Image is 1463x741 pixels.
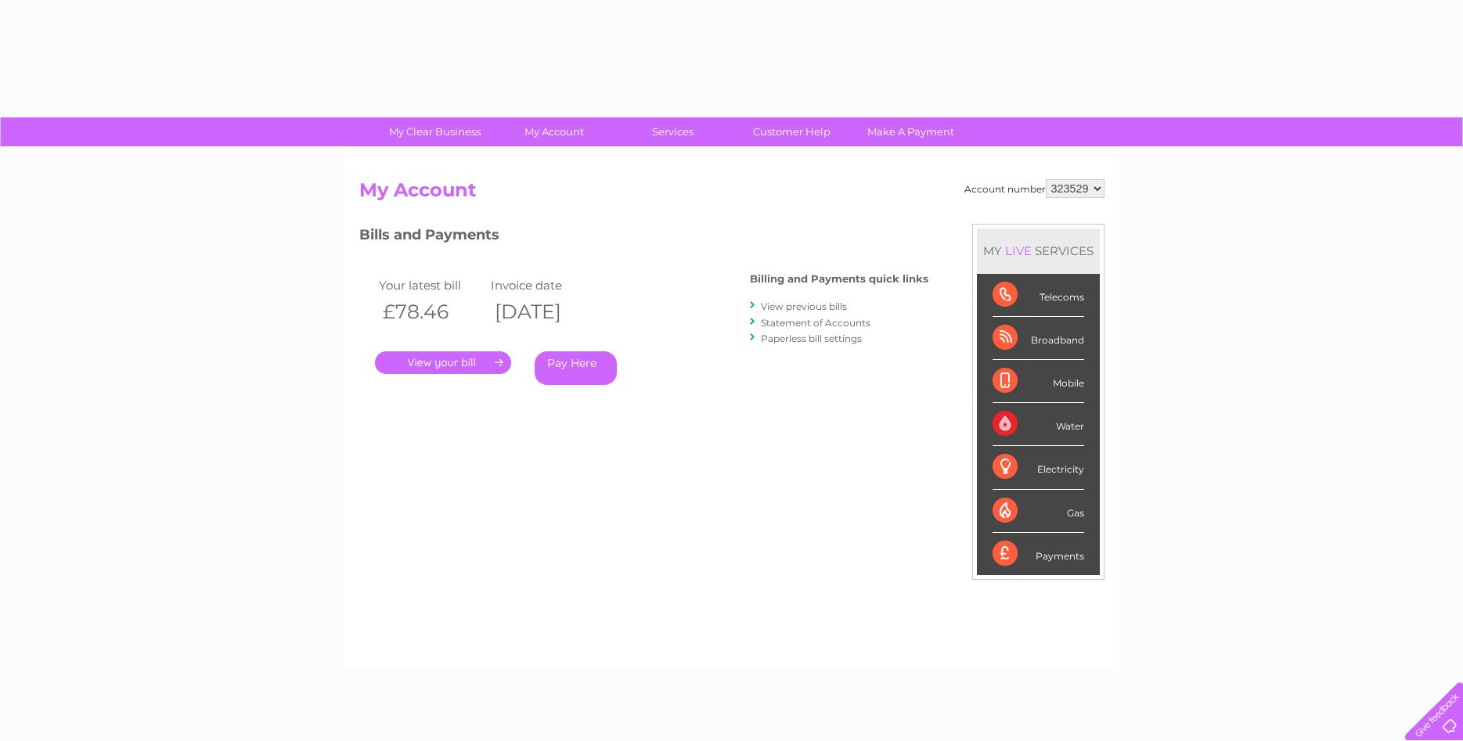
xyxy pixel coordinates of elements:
[750,273,928,285] h4: Billing and Payments quick links
[993,446,1084,489] div: Electricity
[846,117,975,146] a: Make A Payment
[487,275,600,296] td: Invoice date
[993,533,1084,575] div: Payments
[375,275,488,296] td: Your latest bill
[761,317,870,329] a: Statement of Accounts
[993,403,1084,446] div: Water
[727,117,856,146] a: Customer Help
[375,351,511,374] a: .
[977,228,1100,273] div: MY SERVICES
[359,179,1104,209] h2: My Account
[489,117,618,146] a: My Account
[375,296,488,328] th: £78.46
[487,296,600,328] th: [DATE]
[993,274,1084,317] div: Telecoms
[761,300,847,312] a: View previous bills
[964,179,1104,198] div: Account number
[370,117,499,146] a: My Clear Business
[1002,243,1035,258] div: LIVE
[993,490,1084,533] div: Gas
[535,351,617,385] a: Pay Here
[993,360,1084,403] div: Mobile
[359,224,928,251] h3: Bills and Payments
[993,317,1084,360] div: Broadband
[608,117,737,146] a: Services
[761,333,862,344] a: Paperless bill settings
